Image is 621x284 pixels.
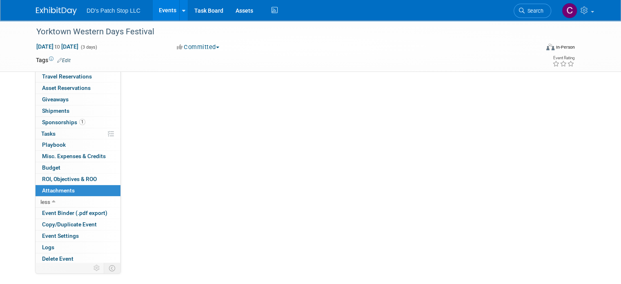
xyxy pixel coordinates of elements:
td: Tags [36,56,71,64]
a: Travel Reservations [36,71,120,82]
span: Shipments [42,107,69,114]
span: Search [525,8,543,14]
span: (3 days) [80,45,97,50]
a: Giveaways [36,94,120,105]
span: [DATE] [DATE] [36,43,79,50]
span: less [40,199,50,205]
span: Sponsorships [42,119,85,125]
div: In-Person [556,44,575,50]
a: ROI, Objectives & ROO [36,174,120,185]
div: Event Rating [552,56,574,60]
span: Logs [42,244,54,250]
span: Event Binder (.pdf export) [42,210,107,216]
img: ExhibitDay [36,7,77,15]
a: Delete Event [36,253,120,264]
div: Yorktown Western Days Festival [33,25,529,39]
span: Tasks [41,130,56,137]
td: Personalize Event Tab Strip [90,263,104,273]
span: Event Settings [42,233,79,239]
a: Event Binder (.pdf export) [36,208,120,219]
a: Tasks [36,128,120,139]
span: DD's Patch Stop LLC [87,7,140,14]
img: Cindy Honeycutt [562,3,577,18]
span: Delete Event [42,255,73,262]
span: Asset Reservations [42,85,91,91]
a: Sponsorships1 [36,117,120,128]
a: Search [514,4,551,18]
span: Budget [42,164,60,171]
span: 1 [79,119,85,125]
img: Format-Inperson.png [546,44,554,50]
span: Giveaways [42,96,69,103]
span: Attachments [42,187,75,194]
a: Event Settings [36,230,120,242]
a: Edit [57,58,71,63]
td: Toggle Event Tabs [104,263,121,273]
a: Attachments [36,185,120,196]
a: Misc. Expenses & Credits [36,151,120,162]
a: Logs [36,242,120,253]
a: Playbook [36,139,120,150]
button: Committed [174,43,223,51]
span: ROI, Objectives & ROO [42,176,97,182]
span: Playbook [42,141,66,148]
a: Shipments [36,105,120,116]
a: Budget [36,162,120,173]
div: Event Format [495,42,575,55]
a: Copy/Duplicate Event [36,219,120,230]
span: Misc. Expenses & Credits [42,153,106,159]
span: Copy/Duplicate Event [42,221,97,228]
span: to [53,43,61,50]
span: Travel Reservations [42,73,92,80]
a: less [36,197,120,208]
a: Asset Reservations [36,83,120,94]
